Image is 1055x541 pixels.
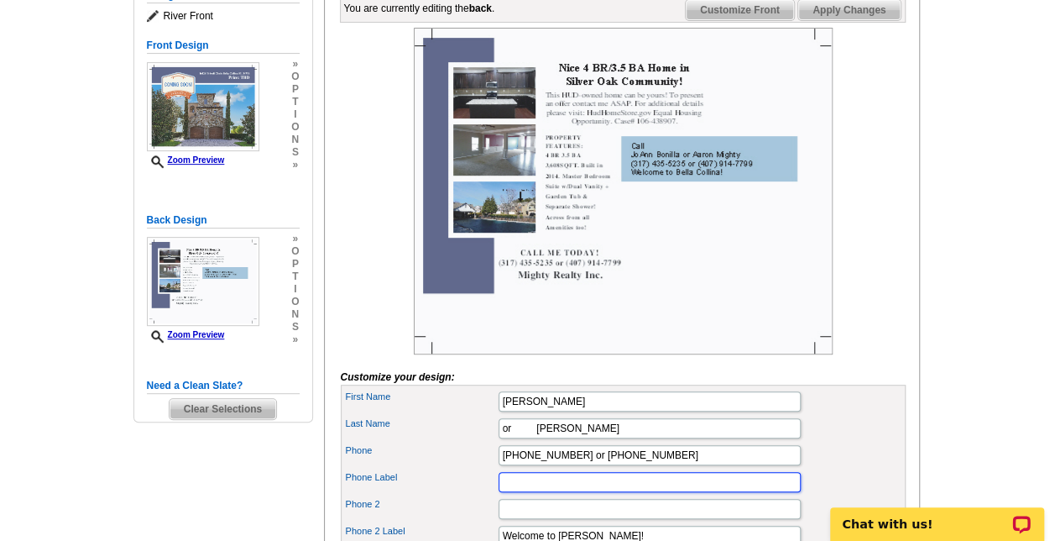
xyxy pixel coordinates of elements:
span: River Front [147,8,300,24]
img: Z18908354_00001_2.jpg [147,237,259,326]
iframe: LiveChat chat widget [819,488,1055,541]
img: Z18908354_00001_2.jpg [414,28,833,355]
label: Phone [346,444,497,458]
img: Z18908354_00001_1.jpg [147,62,259,151]
div: You are currently editing the . [344,1,495,16]
span: » [291,58,299,71]
span: t [291,270,299,283]
span: Clear Selections [170,399,276,419]
span: s [291,321,299,334]
span: o [291,121,299,134]
label: Phone Label [346,470,497,485]
span: t [291,96,299,108]
label: First Name [346,390,497,404]
span: i [291,108,299,121]
span: o [291,296,299,308]
span: » [291,233,299,245]
span: s [291,146,299,159]
b: back [469,3,492,14]
span: p [291,258,299,270]
span: i [291,283,299,296]
span: p [291,83,299,96]
i: Customize your design: [341,371,455,383]
label: Phone 2 Label [346,524,497,538]
label: Phone 2 [346,497,497,512]
a: Zoom Preview [147,330,225,339]
h5: Need a Clean Slate? [147,378,300,394]
span: n [291,134,299,146]
span: n [291,308,299,321]
span: o [291,245,299,258]
label: Last Name [346,417,497,431]
h5: Front Design [147,38,300,54]
span: » [291,159,299,171]
h5: Back Design [147,213,300,228]
a: Zoom Preview [147,155,225,165]
span: » [291,334,299,346]
span: o [291,71,299,83]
